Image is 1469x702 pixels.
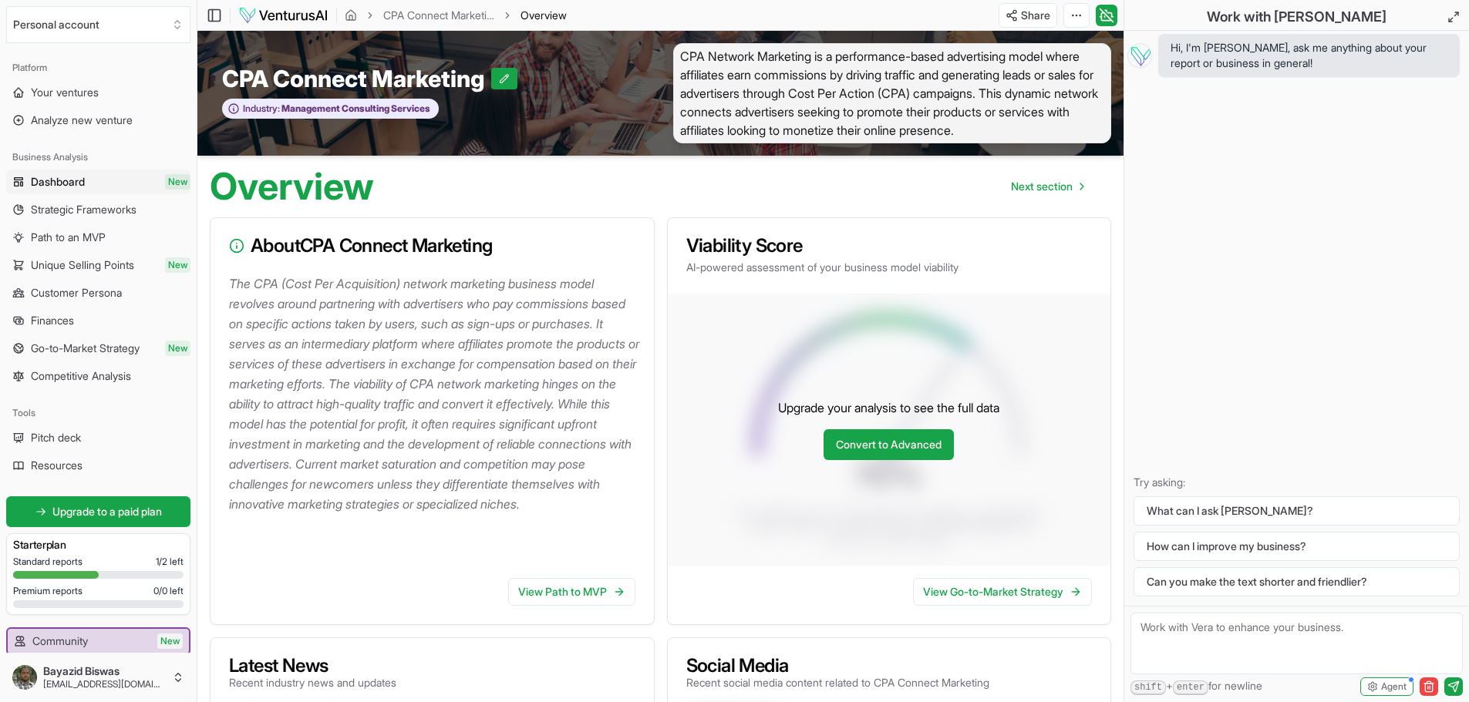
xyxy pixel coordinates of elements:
[1207,6,1386,28] h2: Work with [PERSON_NAME]
[1381,680,1407,693] span: Agent
[521,8,567,23] span: Overview
[43,678,166,690] span: [EMAIL_ADDRESS][DOMAIN_NAME]
[157,633,183,649] span: New
[6,55,190,80] div: Platform
[6,197,190,222] a: Strategic Frameworks
[31,113,133,128] span: Analyze new venture
[6,453,190,478] a: Resources
[13,556,83,568] span: Standard reports
[165,257,190,273] span: New
[6,108,190,133] a: Analyze new venture
[999,171,1096,202] a: Go to next page
[1134,475,1460,490] p: Try asking:
[913,578,1092,606] a: View Go-to-Market Strategy
[12,665,37,690] img: ACg8ocIDpgNnL8iKfZBIG_elVcAVVFW29h5sAUyROAAHJ7_SvZWCEk42=s96-c
[31,202,136,217] span: Strategic Frameworks
[31,313,74,328] span: Finances
[153,585,184,597] span: 0 / 0 left
[686,657,989,675] h3: Social Media
[31,230,106,245] span: Path to an MVP
[32,633,88,649] span: Community
[6,280,190,305] a: Customer Persona
[229,675,396,690] p: Recent industry news and updates
[1134,532,1460,561] button: How can I improve my business?
[686,260,1093,275] p: AI-powered assessment of your business model viability
[6,145,190,170] div: Business Analysis
[210,168,374,205] h1: Overview
[156,556,184,568] span: 1 / 2 left
[31,368,131,384] span: Competitive Analysis
[1130,678,1262,695] span: + for newline
[824,429,954,460] a: Convert to Advanced
[13,585,83,597] span: Premium reports
[1171,40,1447,71] span: Hi, I'm [PERSON_NAME], ask me anything about your report or business in general!
[31,430,81,445] span: Pitch deck
[345,8,567,23] nav: breadcrumb
[1021,8,1050,23] span: Share
[31,174,85,190] span: Dashboard
[6,170,190,194] a: DashboardNew
[686,675,989,690] p: Recent social media content related to CPA Connect Marketing
[686,237,1093,255] h3: Viability Score
[6,80,190,105] a: Your ventures
[999,3,1057,28] button: Share
[243,102,280,115] span: Industry:
[778,398,999,417] p: Upgrade your analysis to see the full data
[31,285,122,301] span: Customer Persona
[1134,567,1460,596] button: Can you make the text shorter and friendlier?
[238,6,329,25] img: logo
[1360,677,1413,696] button: Agent
[1127,43,1152,68] img: Vera
[31,341,140,356] span: Go-to-Market Strategy
[229,237,635,255] h3: About CPA Connect Marketing
[6,401,190,425] div: Tools
[8,629,189,653] a: CommunityNew
[31,257,134,273] span: Unique Selling Points
[222,65,491,92] span: CPA Connect Marketing
[1134,496,1460,526] button: What can I ask [PERSON_NAME]?
[229,657,396,675] h3: Latest News
[165,174,190,190] span: New
[383,8,494,23] a: CPA Connect Marketing
[222,99,439,119] button: Industry:Management Consulting Services
[31,85,99,100] span: Your ventures
[6,336,190,361] a: Go-to-Market StrategyNew
[1173,680,1208,695] kbd: enter
[31,458,83,473] span: Resources
[165,341,190,356] span: New
[43,664,166,678] span: Bayazid Biswas
[280,102,430,115] span: Management Consulting Services
[229,274,642,514] p: The CPA (Cost Per Acquisition) network marketing business model revolves around partnering with a...
[13,537,184,553] h3: Starter plan
[6,253,190,277] a: Unique Selling PointsNew
[6,364,190,388] a: Competitive Analysis
[6,6,190,43] button: Select an organization
[6,308,190,333] a: Finances
[673,43,1112,143] span: CPA Network Marketing is a performance-based advertising model where affiliates earn commissions ...
[999,171,1096,202] nav: pagination
[6,425,190,450] a: Pitch deck
[1130,680,1166,695] kbd: shift
[1011,179,1073,194] span: Next section
[6,225,190,250] a: Path to an MVP
[52,504,162,519] span: Upgrade to a paid plan
[508,578,635,606] a: View Path to MVP
[6,496,190,527] a: Upgrade to a paid plan
[6,659,190,696] button: Bayazid Biswas[EMAIL_ADDRESS][DOMAIN_NAME]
